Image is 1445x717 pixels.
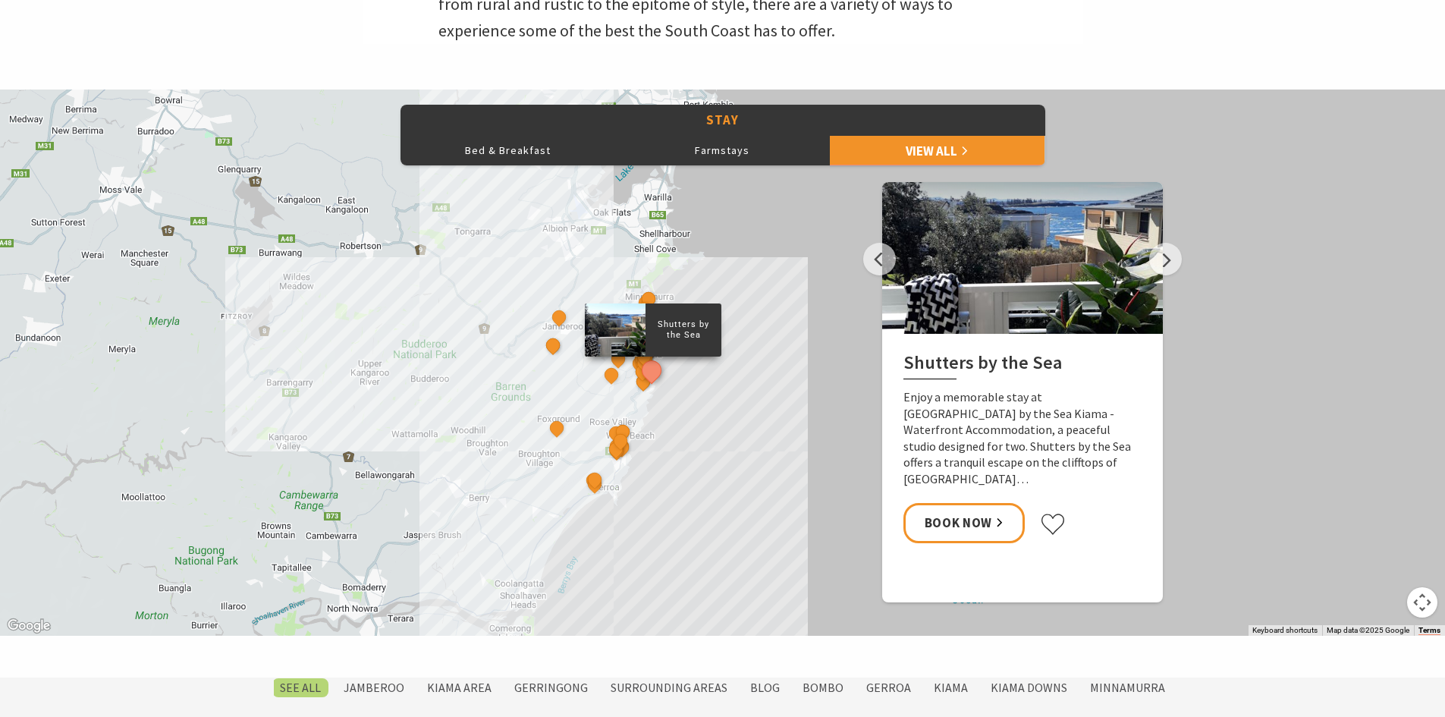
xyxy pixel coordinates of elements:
label: Kiama Downs [983,678,1075,697]
button: See detail about Bask at Loves Bay [633,372,653,392]
button: See detail about Cicada Luxury Camping [600,337,620,357]
label: Minnamurra [1082,678,1173,697]
label: SEE All [272,678,328,697]
button: Farmstays [615,135,830,165]
button: See detail about Jamberoo Pub and Saleyard Motel [549,308,569,328]
h2: Shutters by the Sea [903,352,1142,379]
p: Enjoy a memorable stay at [GEOGRAPHIC_DATA] by the Sea Kiama - Waterfront Accommodation, a peacef... [903,389,1142,488]
label: Surrounding Areas [603,678,735,697]
button: See detail about Werri Beach Holiday Park [611,431,630,451]
button: See detail about Jamberoo Valley Farm Cottages [543,336,563,356]
label: Blog [743,678,787,697]
button: See detail about Coast and Country Holidays [606,439,626,459]
button: Stay [401,105,1045,136]
button: Click to favourite Shutters by the Sea [1040,513,1066,536]
label: Bombo [795,678,851,697]
button: Previous [863,243,896,275]
a: View All [830,135,1044,165]
label: Jamberoo [336,678,412,697]
button: See detail about Shutters by the Sea [637,356,665,384]
button: See detail about Seven Mile Beach Holiday Park [584,474,604,494]
img: Google [4,616,54,636]
a: Open this area in Google Maps (opens a new window) [4,616,54,636]
button: Bed & Breakfast [401,135,615,165]
a: Terms (opens in new tab) [1418,626,1440,635]
button: See detail about Greyleigh Kiama [608,349,627,369]
button: See detail about EagleView Park [547,418,567,438]
p: Shutters by the Sea [646,318,721,342]
button: See detail about Discovery Parks - Gerroa [585,470,605,490]
label: Kiama Area [419,678,499,697]
button: Map camera controls [1407,587,1437,618]
label: Gerringong [507,678,595,697]
label: Kiama [926,678,975,697]
button: See detail about Saddleback Grove [602,365,621,385]
span: Map data ©2025 Google [1327,626,1409,634]
button: Keyboard shortcuts [1252,625,1318,636]
button: Next [1149,243,1182,275]
a: Book Now [903,503,1026,543]
label: Gerroa [859,678,919,697]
